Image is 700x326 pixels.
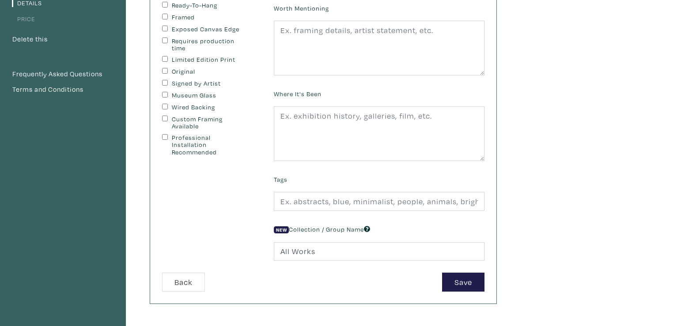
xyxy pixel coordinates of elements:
label: Requires production time [172,37,246,52]
label: Museum Glass [172,92,246,99]
button: Delete this [12,34,48,45]
label: Where It's Been [274,89,322,99]
label: Signed by Artist [172,80,246,87]
input: Ex. 202X, Landscape Collection, etc. [274,242,484,261]
label: Limited Edition Print [172,56,246,64]
button: Save [442,273,484,292]
label: Ready-To-Hang [172,2,246,9]
label: Collection / Group Name [274,225,370,234]
label: Worth Mentioning [274,4,329,13]
button: Back [162,273,205,292]
a: Frequently Asked Questions [12,68,114,80]
label: Custom Framing Available [172,116,246,130]
label: Exposed Canvas Edge [172,26,246,33]
label: Original [172,68,246,75]
label: Framed [172,14,246,21]
a: Price [12,15,35,23]
input: Ex. abstracts, blue, minimalist, people, animals, bright, etc. [274,192,484,211]
a: Terms and Conditions [12,84,114,95]
label: Tags [274,175,288,184]
label: Professional Installation Recommended [172,134,246,156]
span: New [274,226,289,233]
label: Wired Backing [172,104,246,111]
